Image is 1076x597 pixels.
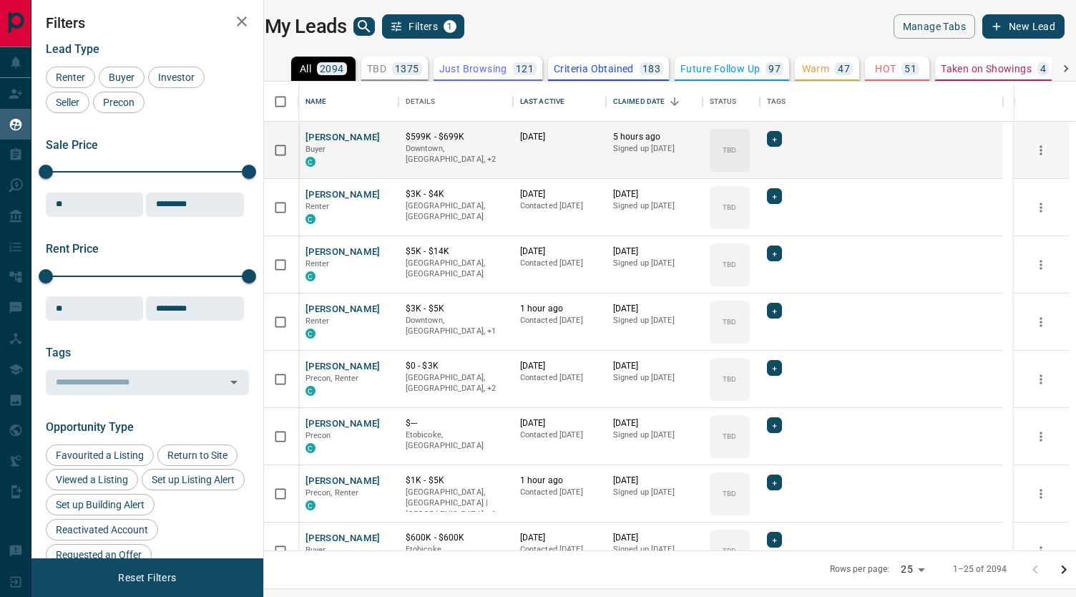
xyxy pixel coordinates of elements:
[406,82,435,122] div: Details
[875,64,896,74] p: HOT
[613,417,695,429] p: [DATE]
[46,92,89,113] div: Seller
[46,469,138,490] div: Viewed a Listing
[99,67,145,88] div: Buyer
[406,429,506,452] p: Etobicoke, [GEOGRAPHIC_DATA]
[51,474,133,485] span: Viewed a Listing
[406,417,506,429] p: $---
[406,315,506,337] p: Toronto
[680,64,760,74] p: Future Follow Up
[445,21,455,31] span: 1
[613,315,695,326] p: Signed up [DATE]
[520,246,599,258] p: [DATE]
[305,82,327,122] div: Name
[520,315,599,326] p: Contacted [DATE]
[406,360,506,372] p: $0 - $3K
[406,544,506,566] p: Etobicoke, [GEOGRAPHIC_DATA]
[305,145,326,154] span: Buyer
[772,189,777,203] span: +
[406,143,506,165] p: Scarborough, Toronto
[1030,140,1052,161] button: more
[1030,483,1052,505] button: more
[46,519,158,540] div: Reactivated Account
[953,563,1007,576] p: 1–25 of 2094
[520,188,599,200] p: [DATE]
[723,145,736,155] p: TBD
[51,72,90,83] span: Renter
[1030,311,1052,333] button: more
[838,64,850,74] p: 47
[613,188,695,200] p: [DATE]
[520,372,599,384] p: Contacted [DATE]
[767,475,782,490] div: +
[109,566,185,590] button: Reset Filters
[904,64,916,74] p: 51
[1030,254,1052,276] button: more
[723,431,736,442] p: TBD
[46,420,134,434] span: Opportunity Type
[367,64,386,74] p: TBD
[98,97,140,108] span: Precon
[51,450,149,461] span: Favourited a Listing
[642,64,660,74] p: 183
[606,82,703,122] div: Claimed Date
[703,82,760,122] div: Status
[772,418,777,432] span: +
[516,64,534,74] p: 121
[406,258,506,280] p: [GEOGRAPHIC_DATA], [GEOGRAPHIC_DATA]
[406,487,506,520] p: Toronto
[305,532,381,545] button: [PERSON_NAME]
[382,14,464,39] button: Filters1
[613,429,695,441] p: Signed up [DATE]
[513,82,606,122] div: Last Active
[1030,197,1052,218] button: more
[46,346,71,359] span: Tags
[613,532,695,544] p: [DATE]
[305,500,316,510] div: condos.ca
[767,532,782,548] div: +
[406,372,506,394] p: North York, Toronto
[320,64,344,74] p: 2094
[298,82,398,122] div: Name
[406,188,506,200] p: $3K - $4K
[353,17,375,36] button: search button
[305,202,330,211] span: Renter
[305,431,331,440] span: Precon
[305,417,381,431] button: [PERSON_NAME]
[46,445,154,466] div: Favourited a Listing
[305,157,316,167] div: condos.ca
[46,67,95,88] div: Renter
[613,258,695,269] p: Signed up [DATE]
[520,487,599,498] p: Contacted [DATE]
[613,475,695,487] p: [DATE]
[520,360,599,372] p: [DATE]
[520,258,599,269] p: Contacted [DATE]
[613,360,695,372] p: [DATE]
[46,14,249,31] h2: Filters
[723,488,736,499] p: TBD
[305,329,316,339] div: condos.ca
[723,202,736,213] p: TBD
[305,443,316,453] div: condos.ca
[520,429,599,441] p: Contacted [DATE]
[767,246,782,261] div: +
[265,15,347,38] h1: My Leads
[395,64,419,74] p: 1375
[613,487,695,498] p: Signed up [DATE]
[767,82,786,122] div: Tags
[153,72,200,83] span: Investor
[305,246,381,259] button: [PERSON_NAME]
[162,450,233,461] span: Return to Site
[520,200,599,212] p: Contacted [DATE]
[300,64,311,74] p: All
[406,532,506,544] p: $600K - $600K
[772,533,777,547] span: +
[613,303,695,315] p: [DATE]
[142,469,245,490] div: Set up Listing Alert
[895,559,929,580] div: 25
[520,532,599,544] p: [DATE]
[406,131,506,143] p: $599K - $699K
[760,82,1003,122] div: Tags
[520,303,599,315] p: 1 hour ago
[406,246,506,258] p: $5K - $14K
